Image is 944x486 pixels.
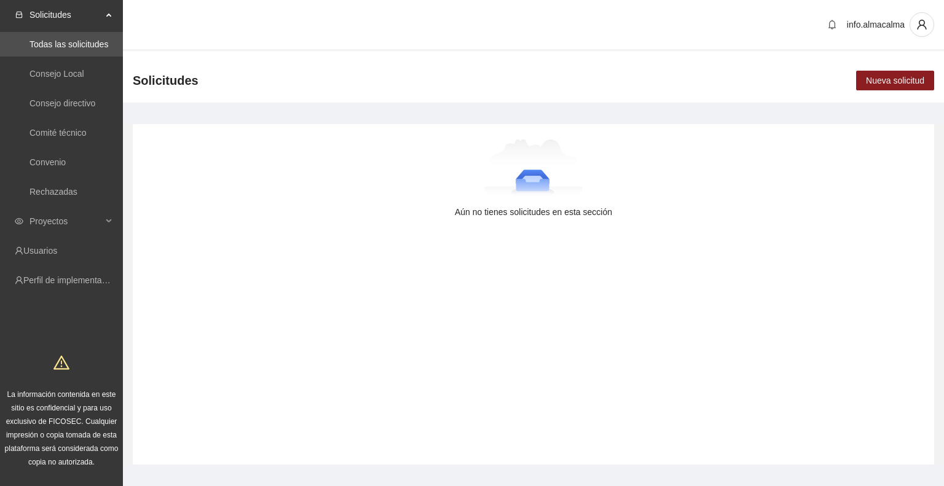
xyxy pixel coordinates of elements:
a: Usuarios [23,246,57,256]
a: Todas las solicitudes [29,39,108,49]
span: bell [823,20,841,29]
div: Aún no tienes solicitudes en esta sección [152,205,914,219]
span: info.almacalma [847,20,905,29]
a: Consejo directivo [29,98,95,108]
span: inbox [15,10,23,19]
a: Rechazadas [29,187,77,197]
span: Nueva solicitud [866,74,924,87]
span: warning [53,355,69,370]
span: user [910,19,934,30]
button: user [910,12,934,37]
button: Nueva solicitud [856,71,934,90]
span: Proyectos [29,209,102,233]
span: eye [15,217,23,225]
a: Perfil de implementadora [23,275,119,285]
a: Convenio [29,157,66,167]
img: Aún no tienes solicitudes en esta sección [484,139,584,200]
a: Comité técnico [29,128,87,138]
button: bell [822,15,842,34]
span: Solicitudes [133,71,199,90]
a: Consejo Local [29,69,84,79]
span: Solicitudes [29,2,102,27]
span: La información contenida en este sitio es confidencial y para uso exclusivo de FICOSEC. Cualquier... [5,390,119,466]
